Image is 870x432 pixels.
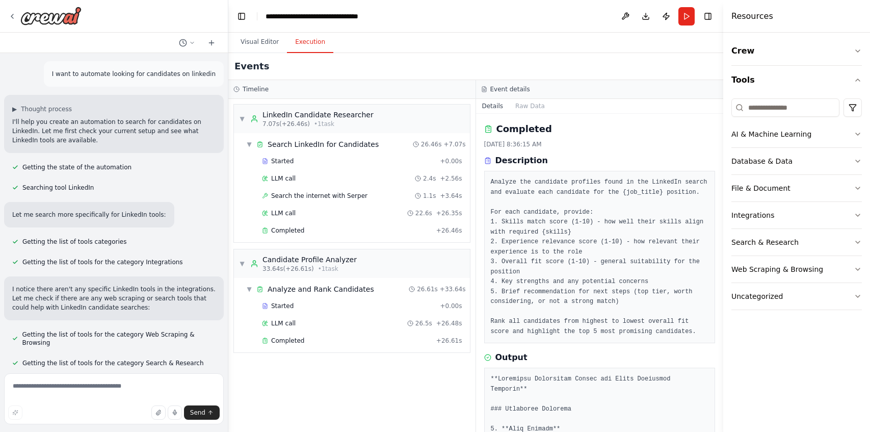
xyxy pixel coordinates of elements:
span: Getting the list of tools for the category Integrations [22,258,183,266]
span: ▼ [246,140,252,148]
span: + 0.00s [440,302,462,310]
span: Send [190,409,205,417]
span: • 1 task [314,120,334,128]
img: Logo [20,7,82,25]
p: I notice there aren't any specific LinkedIn tools in the integrations. Let me check if there are ... [12,285,216,312]
span: Search LinkedIn for Candidates [268,139,379,149]
span: ▼ [239,260,245,268]
span: 2.4s [423,174,436,183]
button: Integrations [731,202,862,228]
p: I'll help you create an automation to search for candidates on LinkedIn. Let me first check your ... [12,117,216,145]
h2: Events [234,59,269,73]
div: Integrations [731,210,774,220]
span: LLM call [271,174,296,183]
div: Web Scraping & Browsing [731,264,823,274]
button: Details [476,99,510,113]
div: Uncategorized [731,291,783,301]
span: ▶ [12,105,17,113]
span: + 3.64s [440,192,462,200]
nav: breadcrumb [266,11,358,21]
button: Upload files [151,405,166,420]
button: Visual Editor [232,32,287,53]
div: [DATE] 8:36:15 AM [484,140,716,148]
button: Hide right sidebar [701,9,715,23]
div: LinkedIn Candidate Researcher [262,110,374,120]
button: Start a new chat [203,37,220,49]
div: Candidate Profile Analyzer [262,255,357,265]
span: 26.5s [415,319,432,327]
div: Search & Research [731,237,799,247]
div: Database & Data [731,156,793,166]
button: ▶Thought process [12,105,72,113]
p: Let me search more specifically for LinkedIn tools: [12,210,166,219]
span: Started [271,302,294,310]
span: 33.64s (+26.61s) [262,265,314,273]
span: Getting the state of the automation [22,163,131,171]
h3: Event details [490,85,530,93]
h3: Timeline [243,85,269,93]
pre: Analyze the candidate profiles found in the LinkedIn search and evaluate each candidate for the {... [491,177,709,337]
button: Crew [731,37,862,65]
button: Click to speak your automation idea [168,405,182,420]
span: Search the internet with Serper [271,192,367,200]
button: Send [184,405,220,420]
span: Searching tool LinkedIn [22,184,94,192]
span: LLM call [271,319,296,327]
h2: Completed [496,122,552,136]
div: File & Document [731,183,790,193]
span: Analyze and Rank Candidates [268,284,374,294]
span: 26.46s [421,140,442,148]
button: File & Document [731,175,862,201]
div: AI & Machine Learning [731,129,811,139]
button: Switch to previous chat [175,37,199,49]
span: 1.1s [423,192,436,200]
span: + 26.61s [436,337,462,345]
p: I want to automate looking for candidates on linkedin [52,69,216,79]
button: Search & Research [731,229,862,256]
h3: Output [495,351,528,364]
span: • 1 task [318,265,338,273]
span: Getting the list of tools categories [22,238,126,246]
span: + 2.56s [440,174,462,183]
span: LLM call [271,209,296,217]
button: Tools [731,66,862,94]
span: + 26.35s [436,209,462,217]
span: Completed [271,226,304,235]
button: Improve this prompt [8,405,22,420]
span: Getting the list of tools for the category Search & Research [22,359,204,367]
button: Database & Data [731,148,862,174]
span: ▼ [239,115,245,123]
span: + 26.46s [436,226,462,235]
button: AI & Machine Learning [731,121,862,147]
button: Raw Data [509,99,551,113]
h3: Description [495,155,548,167]
span: Getting the list of tools for the category Web Scraping & Browsing [22,331,216,347]
span: + 7.07s [443,140,465,148]
span: ▼ [246,285,252,293]
div: Tools [731,94,862,318]
button: Web Scraping & Browsing [731,256,862,283]
span: Thought process [21,105,72,113]
span: + 26.48s [436,319,462,327]
span: Started [271,157,294,165]
button: Execution [287,32,333,53]
span: 22.6s [415,209,432,217]
button: Uncategorized [731,283,862,310]
span: Completed [271,337,304,345]
span: 26.61s [417,285,438,293]
h4: Resources [731,10,773,22]
span: 7.07s (+26.46s) [262,120,310,128]
span: + 33.64s [440,285,466,293]
span: + 0.00s [440,157,462,165]
button: Hide left sidebar [234,9,249,23]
